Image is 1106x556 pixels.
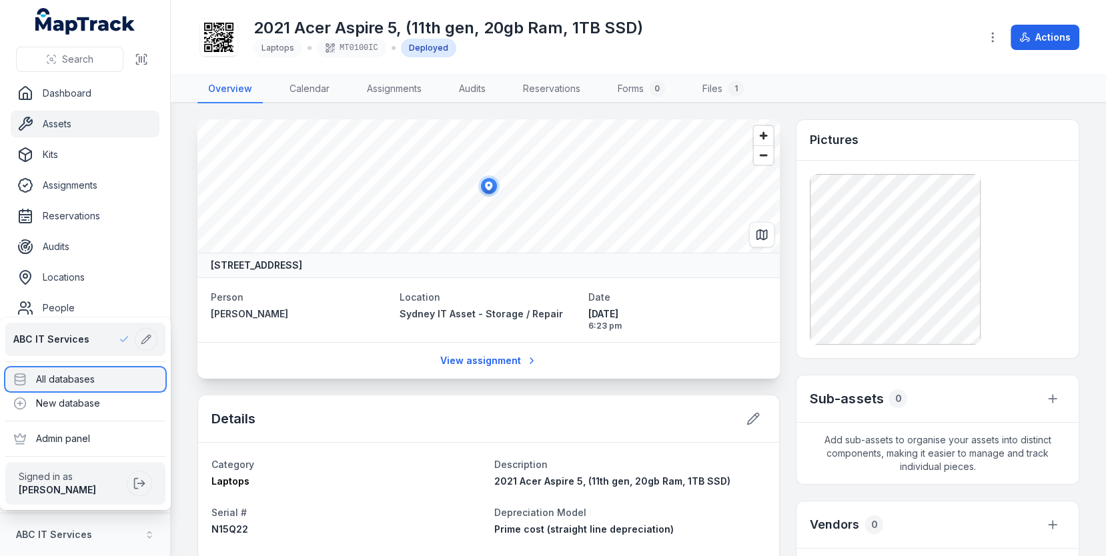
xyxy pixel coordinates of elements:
[5,367,165,391] div: All databases
[5,391,165,415] div: New database
[19,484,96,495] strong: [PERSON_NAME]
[5,427,165,451] div: Admin panel
[16,529,92,540] strong: ABC IT Services
[19,470,121,483] span: Signed in as
[13,333,89,346] span: ABC IT Services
